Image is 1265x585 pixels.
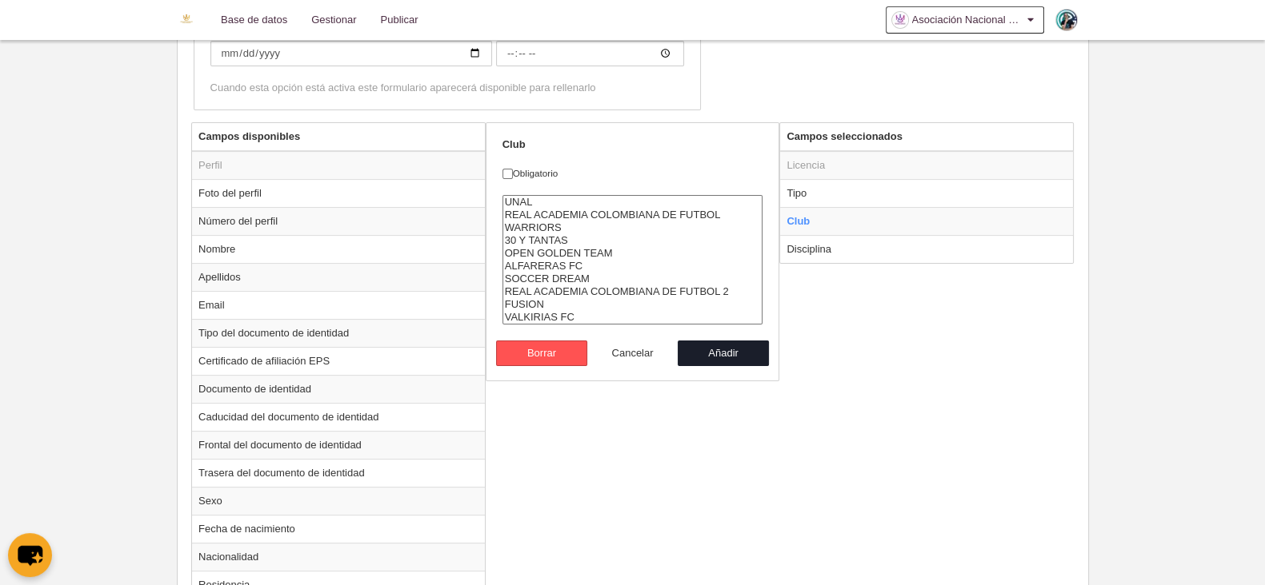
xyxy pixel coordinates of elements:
td: Club [780,207,1073,235]
label: Obligatorio [502,166,763,181]
button: Borrar [496,340,587,366]
td: Frontal del documento de identidad [192,431,485,459]
td: Tipo [780,179,1073,207]
td: Caducidad del documento de identidad [192,403,485,431]
a: Asociación Nacional de Fútbol Femenino [886,6,1044,34]
input: Fecha de fin [496,41,684,66]
label: Fecha de fin [210,18,684,66]
th: Campos disponibles [192,123,485,151]
input: Fecha de fin [210,41,492,66]
button: Añadir [678,340,769,366]
td: Tipo del documento de identidad [192,319,485,347]
option: FUSION [503,298,763,311]
td: Trasera del documento de identidad [192,459,485,487]
option: OPEN GOLDEN TEAM [503,247,763,260]
th: Campos seleccionados [780,123,1073,151]
option: VALKIRIAS FC [503,311,763,324]
td: Documento de identidad [192,375,485,403]
option: SOCCER DREAM [503,273,763,285]
img: PaoBqShlDZri.30x30.jpg [1056,10,1077,30]
td: Sexo [192,487,485,515]
div: Cuando esta opción está activa este formulario aparecerá disponible para rellenarlo [210,81,684,95]
td: Foto del perfil [192,179,485,207]
td: Perfil [192,151,485,180]
strong: Club [502,138,526,150]
td: Certificado de afiliación EPS [192,347,485,375]
td: Número del perfil [192,207,485,235]
button: chat-button [8,533,52,577]
option: WARRIORS [503,221,763,234]
img: OaI3GtSbPWi1.30x30.jpg [892,12,908,28]
option: ALFARERAS FC [503,260,763,273]
td: Apellidos [192,263,485,291]
option: REAL ACADEMIA COLOMBIANA DE FUTBOL 2 [503,285,763,298]
option: UNAL [503,196,763,209]
td: Licencia [780,151,1073,180]
img: Asociación Nacional de Fútbol Femenino [177,10,196,29]
td: Nombre [192,235,485,263]
span: Asociación Nacional de Fútbol Femenino [912,12,1024,28]
option: 30 Y TANTAS [503,234,763,247]
option: REAL ACADEMIA COLOMBIANA DE FUTBOL [503,209,763,221]
td: Email [192,291,485,319]
input: Obligatorio [502,169,513,179]
td: Nacionalidad [192,543,485,571]
button: Cancelar [587,340,679,366]
td: Disciplina [780,235,1073,263]
td: Fecha de nacimiento [192,515,485,543]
